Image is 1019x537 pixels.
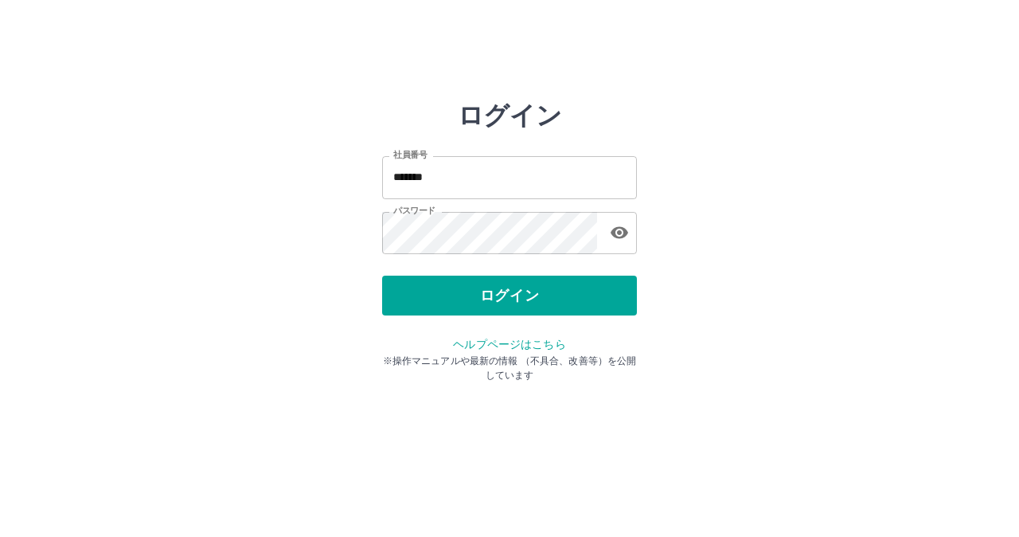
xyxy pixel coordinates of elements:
[453,338,565,351] a: ヘルプページはこちら
[393,149,427,161] label: 社員番号
[382,354,637,382] p: ※操作マニュアルや最新の情報 （不具合、改善等）を公開しています
[458,100,562,131] h2: ログイン
[393,205,435,217] label: パスワード
[382,276,637,316] button: ログイン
